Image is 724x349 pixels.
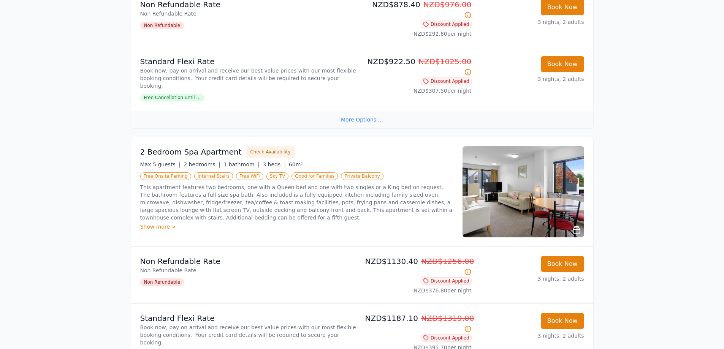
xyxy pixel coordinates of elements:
[140,172,191,180] span: Free Onsite Parking
[365,313,472,334] p: NZD$1187.10
[140,324,359,346] p: Book now, pay on arrival and receive our best value prices with our most flexible booking conditi...
[223,161,260,167] span: 1 bathroom |
[365,256,472,277] p: NZD$1130.40
[421,277,472,285] span: Discount Applied
[266,172,289,180] span: Sky TV
[478,275,584,283] p: 3 nights, 2 adults
[140,94,204,101] span: Free Cancellation until ...
[140,256,359,267] p: Non Refundable Rate
[421,21,472,28] span: Discount Applied
[421,314,474,323] span: NZD$1319.00
[478,332,584,340] p: 3 nights, 2 adults
[478,75,584,83] p: 3 nights, 2 adults
[140,67,359,90] p: Book now, pay on arrival and receive our best value prices with our most flexible booking conditi...
[140,10,359,17] p: Non Refundable Rate
[140,22,184,29] span: Non Refundable
[140,161,181,167] span: Max 5 guests |
[421,257,474,266] span: NZD$1256.00
[292,172,338,180] span: Good for Families
[194,172,233,180] span: Internal Stairs
[541,256,584,272] button: Book Now
[365,56,472,77] p: NZD$922.50
[541,313,584,329] button: Book Now
[263,161,286,167] span: 3 beds |
[478,18,584,26] p: 3 nights, 2 adults
[418,57,472,66] span: NZD$1025.00
[541,56,584,72] button: Book Now
[365,87,472,95] p: NZD$307.50 per night
[140,278,184,286] span: Non Refundable
[140,313,359,324] p: Standard Flexi Rate
[246,146,295,158] button: Check Availability
[236,172,263,180] span: Free WiFi
[184,161,220,167] span: 2 bedrooms |
[365,287,472,294] p: NZD$376.80 per night
[131,111,593,128] div: More Options ...
[140,183,453,221] p: This apartment features two bedrooms, one with a Queen bed and one with two singles or a King bed...
[365,30,472,38] p: NZD$292.80 per night
[140,223,453,231] div: Show more >
[421,334,472,342] span: Discount Applied
[289,161,303,167] span: 60m²
[421,77,472,85] span: Discount Applied
[140,56,359,67] p: Standard Flexi Rate
[140,267,359,274] p: Non Refundable Rate
[140,147,242,157] h3: 2 Bedroom Spa Apartment
[341,172,383,180] span: Private Balcony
